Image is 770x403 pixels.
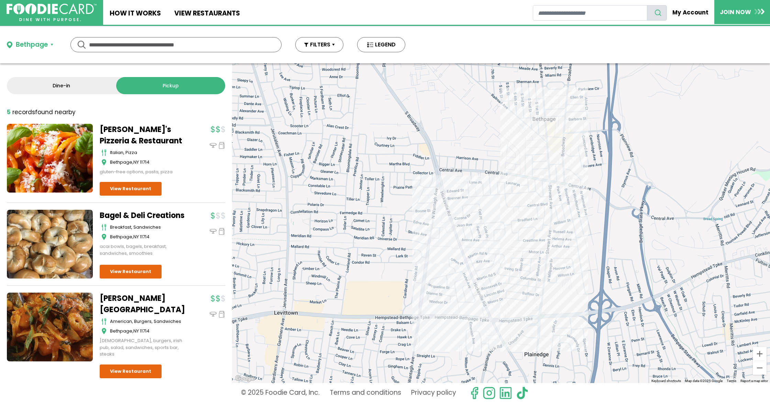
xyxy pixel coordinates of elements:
a: Bagel & Deli Creations [100,210,186,221]
img: dinein_icon.svg [210,142,217,149]
img: cutlery_icon.svg [101,224,107,231]
div: Bethpage [16,40,48,50]
p: © 2025 Foodie Card, Inc. [241,386,320,400]
span: NY [133,159,139,165]
img: Google [234,374,256,383]
span: Bethpage [110,233,132,240]
img: pickup_icon.svg [218,142,225,149]
img: linkedin.svg [499,386,512,400]
div: gluten-free options, pasta, pizza [100,168,186,175]
img: map_icon.svg [101,233,107,240]
img: cutlery_icon.svg [101,318,107,325]
a: Pickup [116,77,225,94]
a: Open this area in Google Maps (opens a new window) [234,374,256,383]
span: records [12,108,35,116]
a: Dine-in [7,77,116,94]
strong: 5 [7,108,11,116]
div: , [110,328,186,335]
a: My Account [667,5,714,20]
img: cutlery_icon.svg [101,149,107,156]
img: map_icon.svg [101,328,107,335]
a: View Restaurant [100,265,162,279]
img: dinein_icon.svg [210,228,217,235]
button: Zoom in [753,347,767,361]
button: Keyboard shortcuts [651,379,681,383]
input: restaurant search [533,5,647,21]
span: Bethpage [110,159,132,165]
div: , [110,233,186,240]
svg: check us out on facebook [468,386,481,400]
a: Terms [727,379,736,383]
span: 11714 [140,328,150,334]
button: FILTERS [295,37,343,52]
button: LEGEND [357,37,405,52]
img: map_icon.svg [101,159,107,166]
div: , [110,159,186,166]
a: Terms and conditions [330,386,401,400]
a: View Restaurant [100,364,162,378]
button: Zoom out [753,361,767,375]
span: Map data ©2025 Google [685,379,723,383]
div: acai bowls, bagels, breakfast, sandwiches, smoothies [100,243,186,257]
div: italian, pizza [110,149,186,156]
button: Bethpage [7,40,53,50]
a: Report a map error [740,379,768,383]
span: Bethpage [110,328,132,334]
img: tiktok.svg [516,386,529,400]
span: NY [133,233,139,240]
a: View Restaurant [100,182,162,196]
a: [PERSON_NAME]'s Pizzeria & Restaurant [100,124,186,146]
a: [PERSON_NAME] [GEOGRAPHIC_DATA] [100,293,186,315]
div: American, Burgers, Sandwiches [110,318,186,325]
img: pickup_icon.svg [218,311,225,318]
div: [DEMOGRAPHIC_DATA], burgers, irish pub, salad, sandwiches, sports bar, steaks [100,337,186,358]
span: NY [133,328,139,334]
span: 11714 [140,159,150,165]
div: breakfast, sandwiches [110,224,186,231]
span: 11714 [140,233,150,240]
a: Privacy policy [411,386,456,400]
img: pickup_icon.svg [218,228,225,235]
button: search [647,5,667,21]
img: FoodieCard; Eat, Drink, Save, Donate [7,3,97,22]
div: found nearby [7,108,76,117]
img: dinein_icon.svg [210,311,217,318]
